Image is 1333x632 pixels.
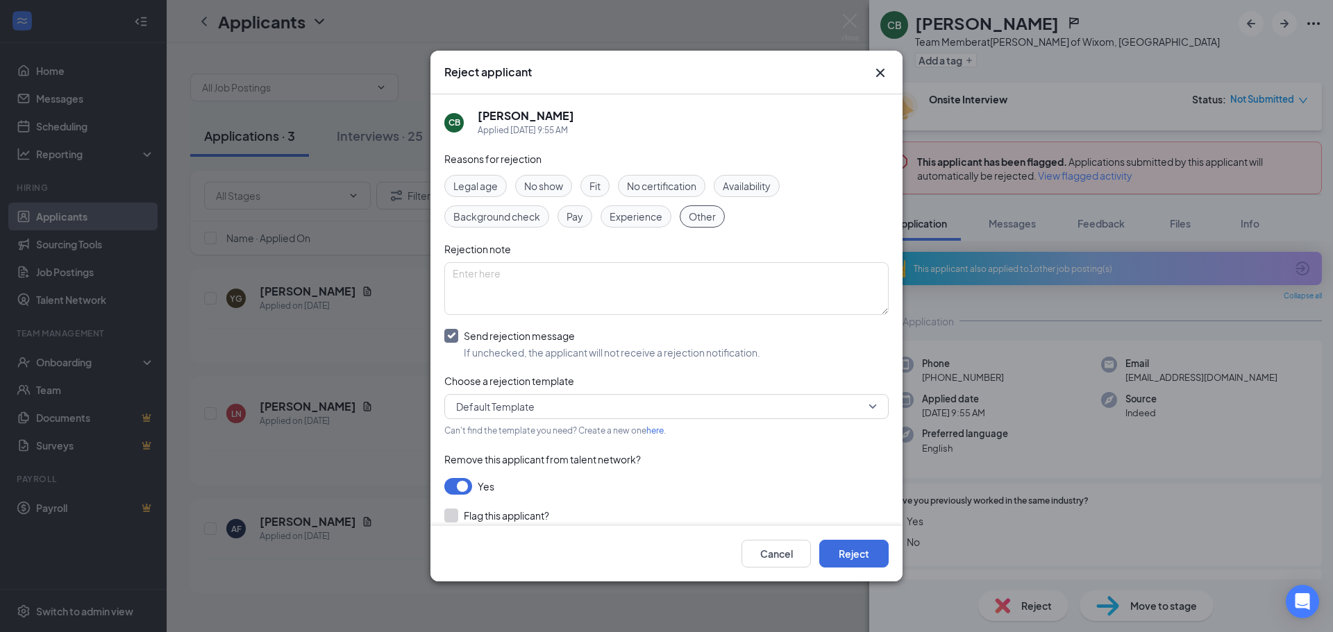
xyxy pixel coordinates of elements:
[478,478,494,495] span: Yes
[524,178,563,194] span: No show
[444,243,511,255] span: Rejection note
[567,209,583,224] span: Pay
[456,396,535,417] span: Default Template
[448,117,460,128] div: CB
[723,178,771,194] span: Availability
[444,453,641,466] span: Remove this applicant from talent network?
[819,540,889,567] button: Reject
[453,178,498,194] span: Legal age
[872,65,889,81] svg: Cross
[627,178,696,194] span: No certification
[741,540,811,567] button: Cancel
[610,209,662,224] span: Experience
[478,108,574,123] h5: [PERSON_NAME]
[478,123,574,137] div: Applied [DATE] 9:55 AM
[444,65,532,80] h3: Reject applicant
[444,375,574,387] span: Choose a rejection template
[1286,585,1319,618] div: Open Intercom Messenger
[444,425,666,436] span: Can't find the template you need? Create a new one .
[453,209,540,224] span: Background check
[689,209,716,224] span: Other
[444,153,542,165] span: Reasons for rejection
[646,425,664,436] a: here
[589,178,601,194] span: Fit
[872,65,889,81] button: Close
